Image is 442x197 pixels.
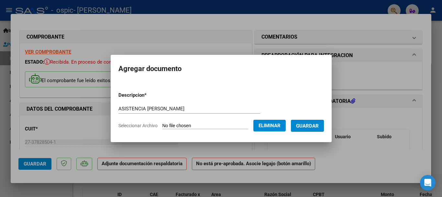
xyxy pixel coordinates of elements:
[118,92,180,99] p: Descripcion
[420,175,436,191] div: Open Intercom Messenger
[118,63,324,75] h2: Agregar documento
[118,123,158,128] span: Seleccionar Archivo
[253,120,286,131] button: Eliminar
[296,123,319,129] span: Guardar
[291,120,324,132] button: Guardar
[259,123,281,129] span: Eliminar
